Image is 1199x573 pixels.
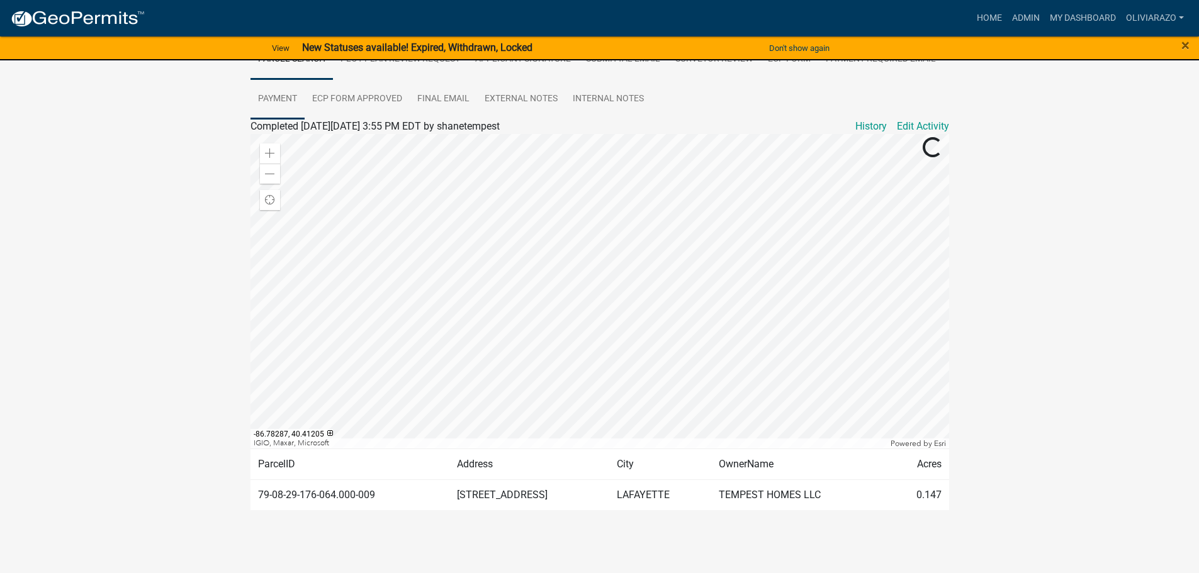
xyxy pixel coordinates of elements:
a: Edit Activity [897,119,949,134]
div: IGIO, Maxar, Microsoft [250,438,887,448]
div: Zoom in [260,143,280,164]
a: Internal Notes [565,79,651,120]
strong: New Statuses available! Expired, Withdrawn, Locked [302,42,532,53]
td: City [609,449,712,480]
a: oliviarazo [1121,6,1189,30]
td: TEMPEST HOMES LLC [711,480,888,511]
div: Zoom out [260,164,280,184]
button: Don't show again [764,38,835,58]
span: Completed [DATE][DATE] 3:55 PM EDT by shanetempest [250,120,500,132]
a: Home [972,6,1007,30]
td: Address [449,449,609,480]
a: ECP Form Approved [305,79,410,120]
td: [STREET_ADDRESS] [449,480,609,511]
button: Close [1181,38,1190,53]
div: Powered by [887,438,949,448]
td: ParcelID [250,449,450,480]
td: 0.147 [888,480,949,511]
td: 79-08-29-176-064.000-009 [250,480,450,511]
td: OwnerName [711,449,888,480]
td: LAFAYETTE [609,480,712,511]
div: Find my location [260,190,280,210]
a: Admin [1007,6,1045,30]
a: History [855,119,887,134]
a: Final Email [410,79,477,120]
span: × [1181,36,1190,54]
a: Payment [250,79,305,120]
a: My Dashboard [1045,6,1121,30]
a: External Notes [477,79,565,120]
td: Acres [888,449,949,480]
a: View [267,38,295,58]
a: Esri [934,439,946,448]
